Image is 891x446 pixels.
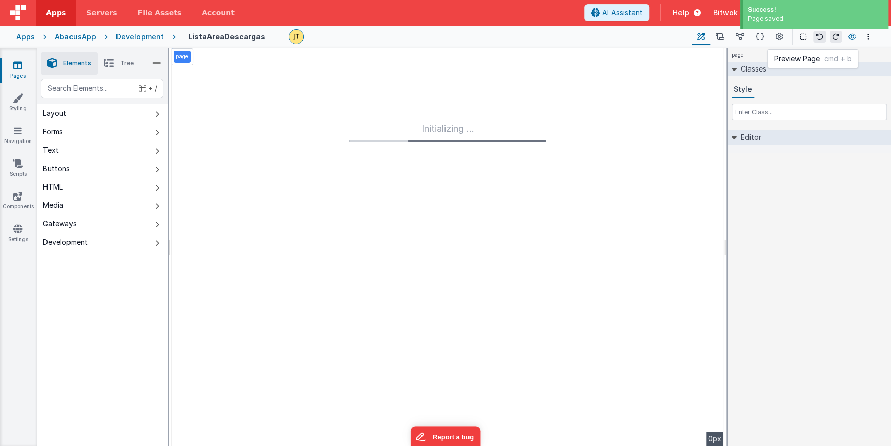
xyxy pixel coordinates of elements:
button: AI Assistant [584,4,649,21]
div: Media [43,200,63,210]
div: Initializing ... [349,122,546,142]
div: Success! [748,5,883,14]
h4: ListaAreaDescargas [188,33,265,40]
span: Tree [120,59,134,67]
div: Forms [43,127,63,137]
button: Forms [37,123,168,141]
span: Elements [63,59,91,67]
span: Apps [46,8,66,18]
div: --> [172,48,723,446]
button: Development [37,233,168,251]
div: Page saved. [748,14,883,24]
div: Apps [16,32,35,42]
button: Style [732,82,754,98]
div: AbacusApp [55,32,96,42]
input: Search Elements... [41,79,163,98]
img: b946f60093a9f392b4f209222203fa12 [289,30,303,44]
button: Media [37,196,168,215]
button: Text [37,141,168,159]
div: Gateways [43,219,77,229]
button: Layout [37,104,168,123]
div: Development [43,237,88,247]
div: Buttons [43,163,70,174]
span: Servers [86,8,117,18]
span: File Assets [138,8,182,18]
div: Layout [43,108,66,119]
h2: Classes [737,62,766,76]
div: Development [116,32,164,42]
button: HTML [37,178,168,196]
h4: page [728,48,748,62]
span: Help [673,8,689,18]
span: + / [139,79,157,98]
button: Gateways [37,215,168,233]
div: HTML [43,182,63,192]
div: 0px [706,432,723,446]
button: Options [862,31,875,43]
p: page [176,53,189,61]
input: Enter Class... [732,104,887,120]
h2: Editor [737,130,761,145]
button: Buttons [37,159,168,178]
span: Bitwok — [713,8,746,18]
div: Text [43,145,59,155]
button: Bitwok — [EMAIL_ADDRESS][DOMAIN_NAME] [713,8,883,18]
span: AI Assistant [602,8,643,18]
